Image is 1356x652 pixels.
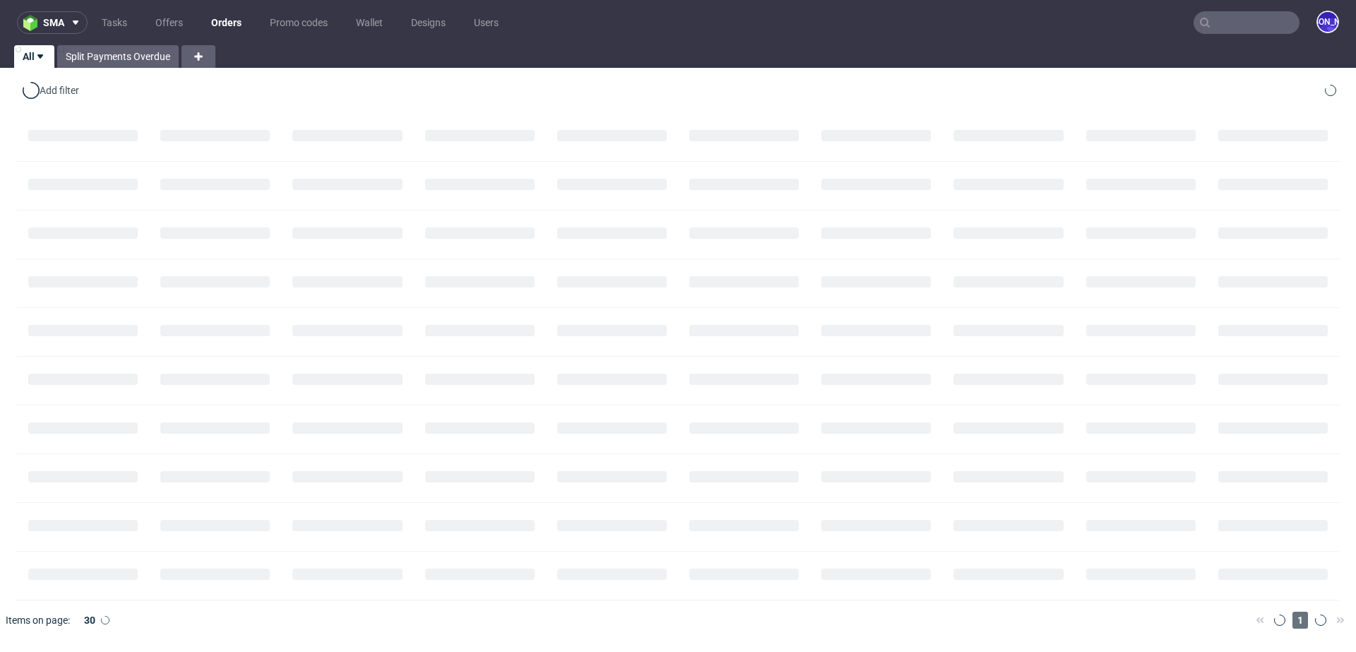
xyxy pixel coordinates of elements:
[6,613,70,627] span: Items on page:
[403,11,454,34] a: Designs
[465,11,507,34] a: Users
[1318,12,1338,32] figcaption: [PERSON_NAME]
[57,45,179,68] a: Split Payments Overdue
[43,18,64,28] span: sma
[17,11,88,34] button: sma
[76,610,101,630] div: 30
[20,79,82,102] div: Add filter
[147,11,191,34] a: Offers
[14,45,54,68] a: All
[347,11,391,34] a: Wallet
[23,15,43,31] img: logo
[1292,612,1308,629] span: 1
[261,11,336,34] a: Promo codes
[93,11,136,34] a: Tasks
[203,11,250,34] a: Orders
